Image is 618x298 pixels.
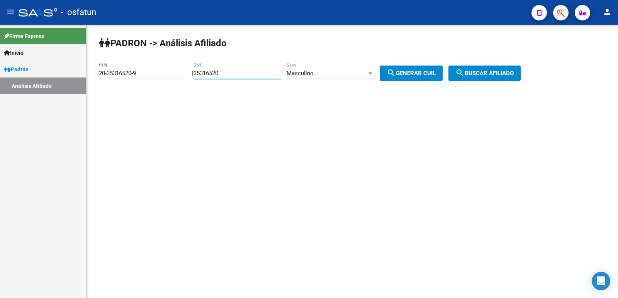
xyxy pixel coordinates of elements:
span: Inicio [4,49,24,57]
span: Firma Express [4,32,44,40]
mat-icon: menu [6,7,15,17]
span: Padrón [4,65,29,74]
div: | [192,70,448,77]
mat-icon: search [455,68,465,77]
div: Open Intercom Messenger [592,272,610,290]
button: Generar CUIL [380,66,443,81]
mat-icon: person [603,7,612,17]
span: - osfatun [61,4,96,21]
strong: PADRON -> Análisis Afiliado [99,38,227,49]
span: Masculino [287,70,314,77]
span: Buscar afiliado [455,70,514,77]
span: Generar CUIL [387,70,436,77]
mat-icon: search [387,68,396,77]
button: Buscar afiliado [448,66,521,81]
